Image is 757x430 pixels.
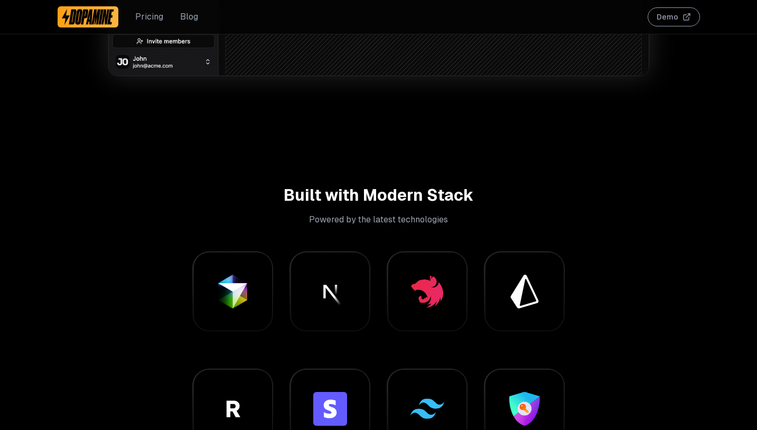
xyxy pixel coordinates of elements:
[648,7,700,26] button: Demo
[135,11,163,23] a: Pricing
[180,11,198,23] a: Blog
[58,213,700,226] p: Powered by the latest technologies
[62,8,115,25] img: Dopamine
[58,186,700,205] h2: Built with Modern Stack
[58,6,119,27] a: Dopamine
